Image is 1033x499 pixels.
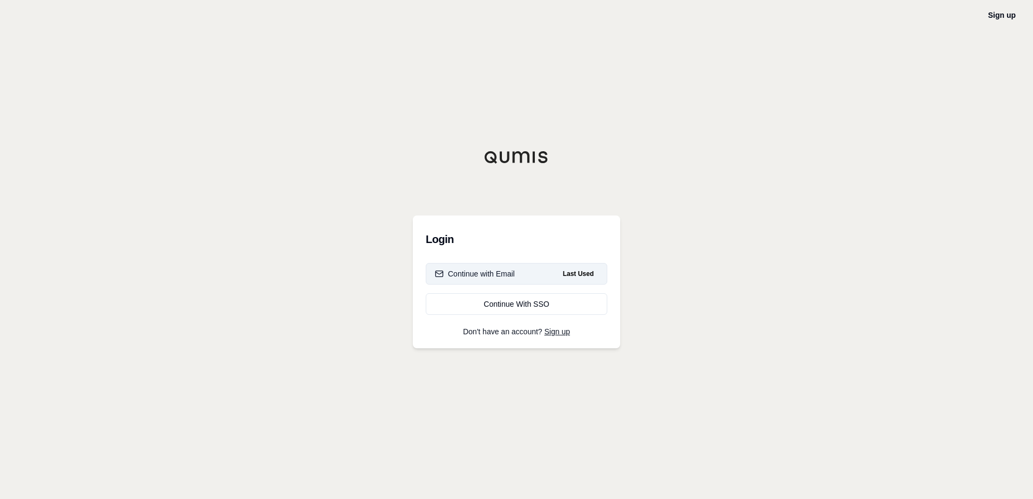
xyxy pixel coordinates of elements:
[435,268,515,279] div: Continue with Email
[435,299,598,309] div: Continue With SSO
[988,11,1016,19] a: Sign up
[559,267,598,280] span: Last Used
[426,293,607,315] a: Continue With SSO
[426,263,607,285] button: Continue with EmailLast Used
[426,328,607,335] p: Don't have an account?
[545,327,570,336] a: Sign up
[426,228,607,250] h3: Login
[484,151,549,164] img: Qumis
